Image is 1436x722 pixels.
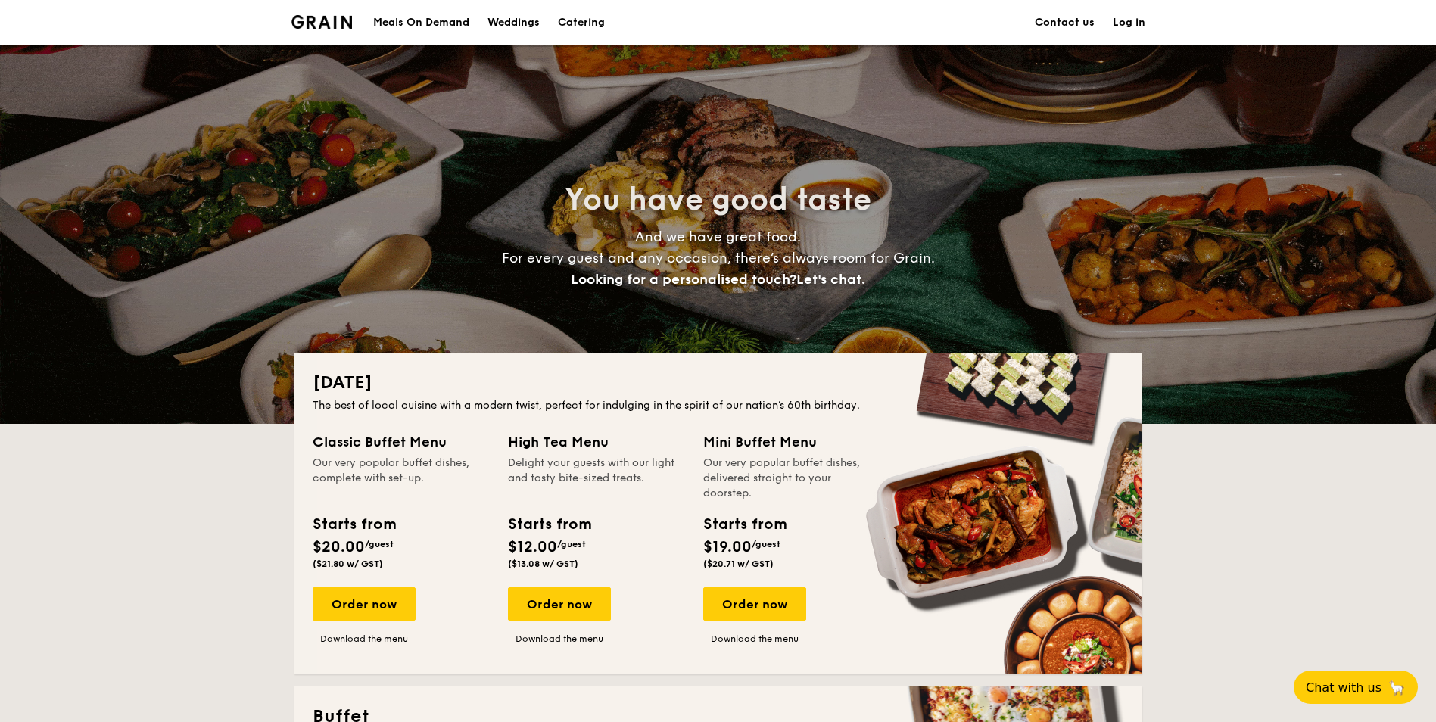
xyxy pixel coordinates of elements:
div: Classic Buffet Menu [313,431,490,453]
button: Chat with us🦙 [1294,671,1418,704]
span: /guest [752,539,780,549]
span: And we have great food. For every guest and any occasion, there’s always room for Grain. [502,229,935,288]
a: Logotype [291,15,353,29]
span: Let's chat. [796,271,865,288]
span: 🦙 [1388,679,1406,696]
div: Mini Buffet Menu [703,431,880,453]
span: /guest [557,539,586,549]
a: Download the menu [508,633,611,645]
span: You have good taste [565,182,871,218]
img: Grain [291,15,353,29]
div: Starts from [313,513,395,536]
div: Starts from [508,513,590,536]
span: ($20.71 w/ GST) [703,559,774,569]
div: Starts from [703,513,786,536]
span: $19.00 [703,538,752,556]
span: Chat with us [1306,680,1381,695]
span: /guest [365,539,394,549]
div: The best of local cuisine with a modern twist, perfect for indulging in the spirit of our nation’... [313,398,1124,413]
span: Looking for a personalised touch? [571,271,796,288]
span: ($21.80 w/ GST) [313,559,383,569]
div: Order now [508,587,611,621]
div: Our very popular buffet dishes, delivered straight to your doorstep. [703,456,880,501]
div: Delight your guests with our light and tasty bite-sized treats. [508,456,685,501]
a: Download the menu [313,633,416,645]
span: ($13.08 w/ GST) [508,559,578,569]
div: Order now [313,587,416,621]
span: $20.00 [313,538,365,556]
div: High Tea Menu [508,431,685,453]
span: $12.00 [508,538,557,556]
div: Order now [703,587,806,621]
div: Our very popular buffet dishes, complete with set-up. [313,456,490,501]
a: Download the menu [703,633,806,645]
h2: [DATE] [313,371,1124,395]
